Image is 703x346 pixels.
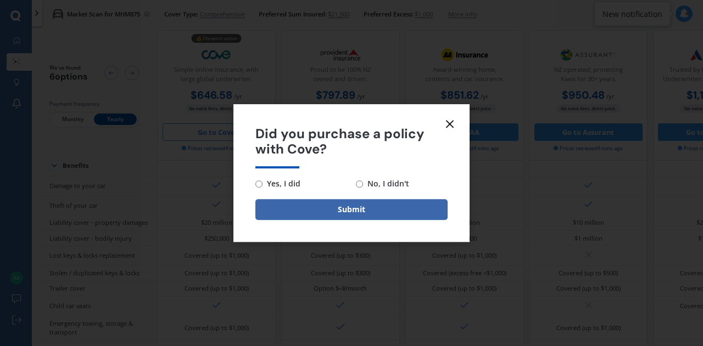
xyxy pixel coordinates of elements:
[255,180,263,188] input: Yes, I did
[255,199,448,220] button: Submit
[363,177,409,190] span: No, I didn't
[356,180,363,188] input: No, I didn't
[255,126,448,158] span: Did you purchase a policy with Cove?
[263,177,300,190] span: Yes, I did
